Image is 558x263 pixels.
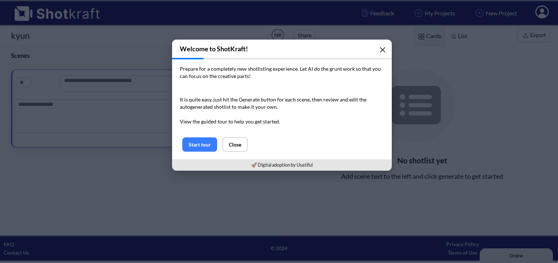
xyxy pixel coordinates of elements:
[180,96,384,125] p: It is quite easy, just hit the Generate button for each scene, then review and edit the autogener...
[251,162,313,168] a: 🚀 Digital adoption by Usetiful
[182,137,217,152] button: Start tour
[180,66,299,72] span: Prepare for a completely new shotlisting experience.
[5,6,68,12] div: Online
[223,137,248,152] button: Close
[172,40,392,58] h3: Welcome to ShotKraft!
